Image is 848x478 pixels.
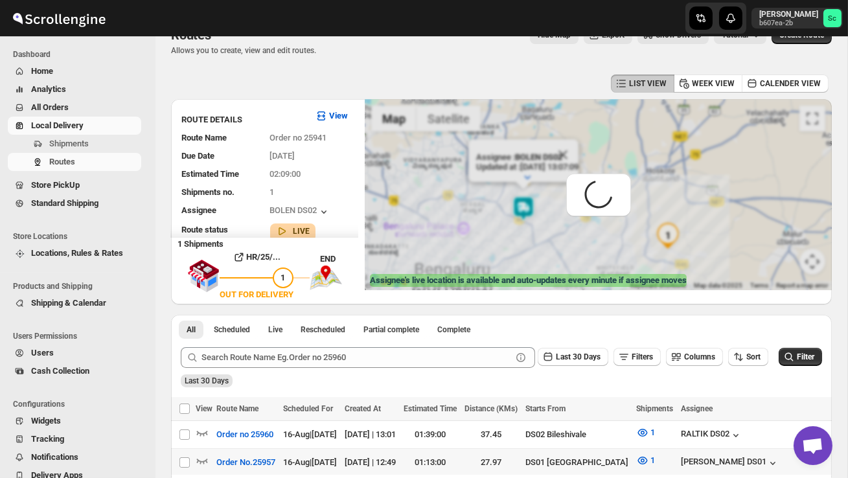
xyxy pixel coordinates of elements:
div: OUT FOR DELIVERY [220,288,293,301]
span: Local Delivery [31,120,84,130]
b: 1 Shipments [171,233,223,249]
div: 37.45 [464,428,518,441]
button: Shipping & Calendar [8,294,141,312]
button: [PERSON_NAME] DS01 [681,457,779,470]
button: Order No.25957 [209,452,283,473]
button: Filters [613,348,661,366]
span: Partial complete [363,324,419,335]
img: shop.svg [187,251,220,301]
b: HR/25/... [247,252,281,262]
span: Home [31,66,53,76]
span: Dashboard [13,49,146,60]
span: 1 [650,455,655,465]
span: Starts From [525,404,566,413]
span: CALENDER VIEW [760,78,821,89]
button: Users [8,344,141,362]
span: Sanjay chetri [823,9,842,27]
span: Sort [746,352,761,361]
span: Columns [684,352,715,361]
div: DS02 Bileshivale [525,428,628,441]
button: WEEK VIEW [674,74,742,93]
span: Distance (KMs) [464,404,518,413]
span: LIST VIEW [629,78,667,89]
button: Order no 25960 [209,424,281,445]
button: All Orders [8,98,141,117]
b: LIVE [293,227,310,236]
span: Shipping & Calendar [31,298,106,308]
span: Assignee [681,404,713,413]
span: Order no 25960 [216,428,273,441]
button: RALTIK DS02 [681,429,742,442]
span: Shipments no. [181,187,235,197]
span: Scheduled For [283,404,333,413]
span: 1 [281,273,286,282]
button: LIVE [275,225,310,238]
button: Locations, Rules & Rates [8,244,141,262]
span: Order no 25941 [270,133,327,142]
span: 16-Aug | [DATE] [283,457,337,467]
span: Due Date [181,151,214,161]
button: Home [8,62,141,80]
span: 1 [650,427,655,437]
p: [PERSON_NAME] [759,9,818,19]
span: Created At [345,404,381,413]
span: Estimated Time [404,404,457,413]
p: b607ea-2b [759,19,818,27]
span: Order No.25957 [216,456,275,469]
button: Routes [8,153,141,171]
span: Store Locations [13,231,146,242]
span: 16-Aug | [DATE] [283,429,337,439]
button: HR/25/... [220,247,293,267]
button: Shipments [8,135,141,153]
span: Route Name [181,133,227,142]
a: Open chat [794,426,832,465]
div: END [320,253,358,266]
span: Route status [181,225,228,234]
div: DS01 [GEOGRAPHIC_DATA] [525,456,628,469]
span: Rescheduled [301,324,345,335]
span: Products and Shipping [13,281,146,291]
button: LIST VIEW [611,74,674,93]
span: Configurations [13,399,146,409]
span: Last 30 Days [556,352,601,361]
span: Live [268,324,282,335]
span: Scheduled [214,324,250,335]
button: Last 30 Days [538,348,608,366]
span: Shipments [636,404,673,413]
button: Filter [779,348,822,366]
span: Filters [632,352,653,361]
h3: ROUTE DETAILS [181,113,304,126]
span: Shipments [49,139,89,148]
label: Assignee's live location is available and auto-updates every minute if assignee moves [370,274,687,287]
span: Users [31,348,54,358]
span: WEEK VIEW [692,78,735,89]
span: Widgets [31,416,61,426]
span: View [196,404,212,413]
div: 27.97 [464,456,518,469]
button: BOLEN DS02 [270,205,330,218]
span: Filter [797,352,814,361]
span: [DATE] [270,151,295,161]
span: Assignee [181,205,216,215]
button: 1 [628,422,663,443]
span: Route Name [216,404,258,413]
button: Tracking [8,430,141,448]
button: All routes [179,321,203,339]
span: All [187,324,196,335]
span: All Orders [31,102,69,112]
span: Notifications [31,452,78,462]
span: 02:09:00 [270,169,301,179]
button: Widgets [8,412,141,430]
span: Locations, Rules & Rates [31,248,123,258]
button: 1 [628,450,663,471]
img: trip_end.png [310,266,342,290]
button: Sort [728,348,768,366]
div: [DATE] | 12:49 [345,456,396,469]
button: Notifications [8,448,141,466]
span: 1 [270,187,275,197]
button: Analytics [8,80,141,98]
span: Standard Shipping [31,198,98,208]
